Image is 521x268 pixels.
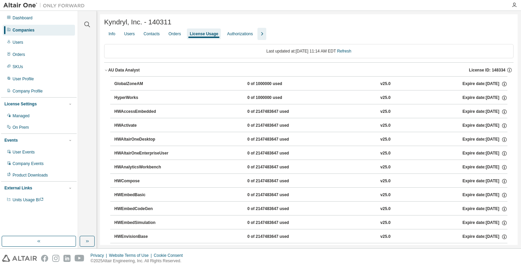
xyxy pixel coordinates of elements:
div: 0 of 2147483647 used [247,206,308,212]
div: 0 of 2147483647 used [247,164,308,170]
div: Cookie Consent [154,253,187,258]
div: Expire date: [DATE] [463,137,507,143]
div: HWCompose [114,178,175,184]
div: Product Downloads [13,172,48,178]
button: HWAccessEmbedded0 of 2147483647 usedv25.0Expire date:[DATE] [114,104,507,119]
div: Privacy [91,253,109,258]
div: Dashboard [13,15,33,21]
button: HWEnvisionUserFloat0 of 2147483647 usedv25.0Expire date:[DATE] [114,243,507,258]
div: Expire date: [DATE] [463,164,507,170]
div: License Usage [190,31,218,37]
div: HWEmbedBasic [114,192,175,198]
div: Orders [169,31,181,37]
a: Refresh [337,49,351,54]
div: v25.0 [380,192,390,198]
div: Expire date: [DATE] [463,150,507,157]
div: User Events [13,149,35,155]
div: Expire date: [DATE] [463,192,507,198]
div: SKUs [13,64,23,69]
div: 0 of 2147483647 used [247,137,308,143]
div: Info [109,31,115,37]
div: GlobalZoneAM [114,81,175,87]
div: Last updated at: [DATE] 11:14 AM EDT [104,44,514,58]
p: © 2025 Altair Engineering, Inc. All Rights Reserved. [91,258,187,264]
div: v25.0 [380,137,390,143]
div: Users [124,31,135,37]
div: v25.0 [380,109,390,115]
div: Expire date: [DATE] [463,81,507,87]
div: 0 of 2147483647 used [247,178,308,184]
div: Company Events [13,161,43,166]
button: HWEnvisionBase0 of 2147483647 usedv25.0Expire date:[DATE] [114,229,507,244]
div: AU Data Analyst [108,67,140,73]
div: Authorizations [227,31,253,37]
div: 0 of 2147483647 used [247,109,308,115]
div: HWEmbedCodeGen [114,206,175,212]
button: HWCompose0 of 2147483647 usedv25.0Expire date:[DATE] [114,174,507,189]
div: User Profile [13,76,34,82]
div: v25.0 [380,164,390,170]
button: HWEmbedSimulation0 of 2147483647 usedv25.0Expire date:[DATE] [114,215,507,230]
div: 0 of 2147483647 used [247,234,308,240]
div: Expire date: [DATE] [463,234,507,240]
div: Users [13,40,23,45]
img: youtube.svg [75,255,84,262]
div: HWAnalyticsWorkbench [114,164,175,170]
div: HWAltairOneDesktop [114,137,175,143]
div: v25.0 [380,81,390,87]
div: HyperWorks [114,95,175,101]
span: License ID: 148334 [469,67,505,73]
img: Altair One [3,2,88,9]
div: Events [4,138,18,143]
div: Company Profile [13,88,43,94]
div: 0 of 2147483647 used [247,220,308,226]
div: Expire date: [DATE] [463,178,507,184]
img: linkedin.svg [63,255,71,262]
img: instagram.svg [52,255,59,262]
button: HWAltairOneDesktop0 of 2147483647 usedv25.0Expire date:[DATE] [114,132,507,147]
img: facebook.svg [41,255,48,262]
div: License Settings [4,101,37,107]
div: Companies [13,27,35,33]
div: External Links [4,185,32,191]
div: 0 of 2147483647 used [247,192,308,198]
button: HWEmbedBasic0 of 2147483647 usedv25.0Expire date:[DATE] [114,188,507,203]
div: v25.0 [380,95,390,101]
div: Expire date: [DATE] [463,95,507,101]
button: HyperWorks0 of 1000000 usedv25.0Expire date:[DATE] [114,90,507,105]
span: Kyndryl, Inc. - 140311 [104,18,171,26]
div: Expire date: [DATE] [463,109,507,115]
div: v25.0 [380,206,390,212]
div: 0 of 2147483647 used [247,150,308,157]
div: On Prem [13,125,29,130]
button: HWEmbedCodeGen0 of 2147483647 usedv25.0Expire date:[DATE] [114,202,507,217]
div: HWActivate [114,123,175,129]
div: 0 of 2147483647 used [247,123,308,129]
div: Contacts [143,31,159,37]
div: HWAccessEmbedded [114,109,175,115]
div: v25.0 [380,150,390,157]
div: v25.0 [380,123,390,129]
button: HWActivate0 of 2147483647 usedv25.0Expire date:[DATE] [114,118,507,133]
div: Expire date: [DATE] [463,206,507,212]
button: HWAltairOneEnterpriseUser0 of 2147483647 usedv25.0Expire date:[DATE] [114,146,507,161]
div: v25.0 [380,234,390,240]
span: Units Usage BI [13,198,44,202]
button: HWAnalyticsWorkbench0 of 2147483647 usedv25.0Expire date:[DATE] [114,160,507,175]
div: v25.0 [380,178,390,184]
img: altair_logo.svg [2,255,37,262]
button: GlobalZoneAM0 of 1000000 usedv25.0Expire date:[DATE] [114,77,507,91]
div: Orders [13,52,25,57]
div: 0 of 1000000 used [247,81,308,87]
div: HWEnvisionBase [114,234,175,240]
div: Website Terms of Use [109,253,154,258]
div: v25.0 [380,220,390,226]
button: AU Data AnalystLicense ID: 148334 [104,63,514,78]
div: HWEmbedSimulation [114,220,175,226]
div: Expire date: [DATE] [463,123,507,129]
div: 0 of 1000000 used [247,95,308,101]
div: Managed [13,113,30,119]
div: HWAltairOneEnterpriseUser [114,150,175,157]
div: Expire date: [DATE] [463,220,507,226]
